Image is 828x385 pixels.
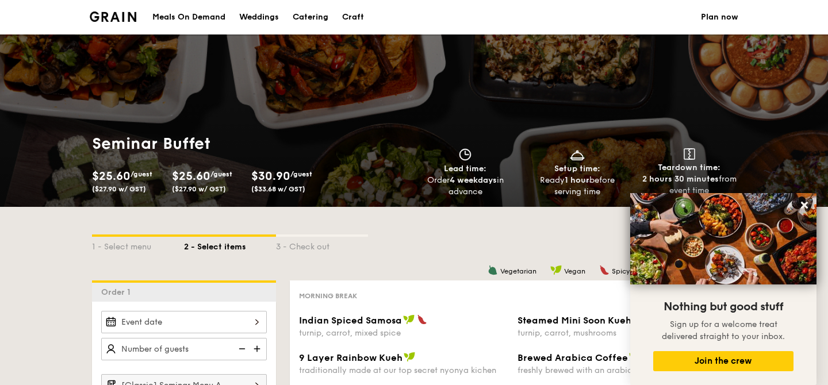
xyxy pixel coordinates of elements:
[172,185,226,193] span: ($27.90 w/ GST)
[251,170,290,183] span: $30.90
[517,328,727,338] div: turnip, carrot, mushrooms
[564,267,585,275] span: Vegan
[684,148,695,160] img: icon-teardown.65201eee.svg
[653,351,793,371] button: Join the crew
[662,319,785,341] span: Sign up for a welcome treat delivered straight to your inbox.
[404,352,415,362] img: icon-vegan.f8ff3823.svg
[642,174,719,184] strong: 2 hours 30 minutes
[184,237,276,253] div: 2 - Select items
[612,267,630,275] span: Spicy
[599,265,609,275] img: icon-spicy.37a8142b.svg
[92,133,322,154] h1: Seminar Buffet
[232,338,250,360] img: icon-reduce.1d2dbef1.svg
[664,300,783,314] span: Nothing but good stuff
[569,148,586,161] img: icon-dish.430c3a2e.svg
[500,267,536,275] span: Vegetarian
[251,185,305,193] span: ($33.68 w/ GST)
[488,265,498,275] img: icon-vegetarian.fe4039eb.svg
[795,196,814,214] button: Close
[550,265,562,275] img: icon-vegan.f8ff3823.svg
[250,338,267,360] img: icon-add.58712e84.svg
[526,175,629,198] div: Ready before serving time
[417,314,427,325] img: icon-spicy.37a8142b.svg
[658,163,720,172] span: Teardown time:
[90,11,136,22] a: Logotype
[299,365,508,375] div: traditionally made at our top secret nyonya kichen
[403,314,415,325] img: icon-vegan.f8ff3823.svg
[172,170,210,183] span: $25.60
[629,352,641,362] img: icon-vegan.f8ff3823.svg
[450,175,497,185] strong: 4 weekdays
[517,315,631,326] span: Steamed Mini Soon Kueh
[90,11,136,22] img: Grain
[290,170,312,178] span: /guest
[299,315,402,326] span: Indian Spiced Samosa
[276,237,368,253] div: 3 - Check out
[92,185,146,193] span: ($27.90 w/ GST)
[414,175,517,198] div: Order in advance
[101,311,267,333] input: Event date
[630,193,816,284] img: DSC07876-Edit02-Large.jpeg
[517,365,727,375] div: freshly brewed with an arabica coffee blend
[554,164,600,174] span: Setup time:
[92,170,131,183] span: $25.60
[565,175,589,185] strong: 1 hour
[444,164,486,174] span: Lead time:
[101,338,267,360] input: Number of guests
[92,237,184,253] div: 1 - Select menu
[638,174,741,197] div: from event time
[517,352,628,363] span: Brewed Arabica Coffee
[101,287,135,297] span: Order 1
[210,170,232,178] span: /guest
[299,352,402,363] span: 9 Layer Rainbow Kueh
[131,170,152,178] span: /guest
[457,148,474,161] img: icon-clock.2db775ea.svg
[299,328,508,338] div: turnip, carrot, mixed spice
[299,292,357,300] span: Morning break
